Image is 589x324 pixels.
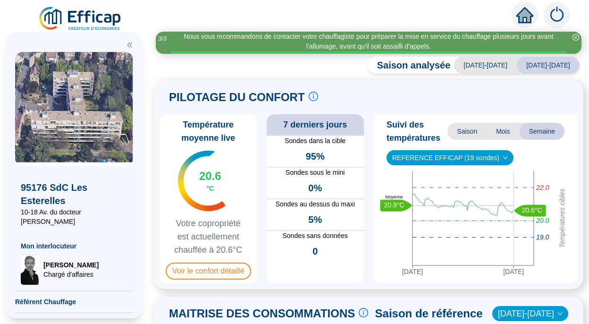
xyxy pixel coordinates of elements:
[21,207,127,226] span: 10-18 Av. du docteur [PERSON_NAME]
[171,32,566,51] div: Nous vous recommandons de contacter votre chauffagiste pour préparer la mise en service du chauff...
[544,2,570,28] img: alerts
[516,7,533,24] span: home
[267,231,364,241] span: Sondes sans données
[572,34,579,41] span: close-circle
[178,151,226,211] img: indicateur températures
[312,245,318,258] span: 0
[454,57,517,74] span: [DATE]-[DATE]
[503,268,524,275] tspan: [DATE]
[359,308,368,317] span: info-circle
[387,118,447,145] span: Suivi des températures
[522,206,542,214] text: 20.6°C
[163,217,253,256] span: Votre copropriété est actuellement chauffée à 20.6°C
[536,234,549,241] tspan: 19.0
[536,184,549,191] tspan: 22.0
[306,150,325,163] span: 95%
[308,213,322,226] span: 5%
[267,199,364,209] span: Sondes au dessus du maxi
[21,181,127,207] span: 95176 SdC Les Esterelles
[169,306,355,321] span: MAITRISE DES CONSOMMATIONS
[283,118,347,131] span: 7 derniers jours
[158,35,167,42] i: 3 / 3
[384,201,404,209] text: 20.9°C
[267,168,364,178] span: Sondes sous le mini
[368,59,451,72] span: Saison analysée
[447,123,487,140] span: Saison
[21,255,40,285] img: Chargé d'affaires
[163,118,253,145] span: Température moyenne live
[309,92,318,101] span: info-circle
[392,151,508,165] span: REFERENCE EFFICAP (19 sondes)
[267,136,364,146] span: Sondes dans la cible
[557,311,563,316] span: down
[206,184,214,193] span: °C
[487,123,520,140] span: Mois
[520,123,564,140] span: Semaine
[536,217,549,224] tspan: 20.0
[375,306,483,321] span: Saison de référence
[517,57,580,74] span: [DATE]-[DATE]
[385,195,403,199] text: Moyenne
[21,241,127,251] span: Mon interlocuteur
[308,181,322,195] span: 0%
[498,307,563,321] span: 2024-2025
[169,90,305,105] span: PILOTAGE DU CONFORT
[38,6,123,32] img: efficap energie logo
[43,270,99,279] span: Chargé d'affaires
[402,268,423,275] tspan: [DATE]
[43,260,99,270] span: [PERSON_NAME]
[503,155,508,161] span: down
[15,297,133,307] span: Référent Chauffage
[126,42,133,48] span: double-left
[199,169,221,184] span: 20.6
[558,188,566,248] tspan: Températures cibles
[166,263,251,280] span: Voir le confort détaillé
